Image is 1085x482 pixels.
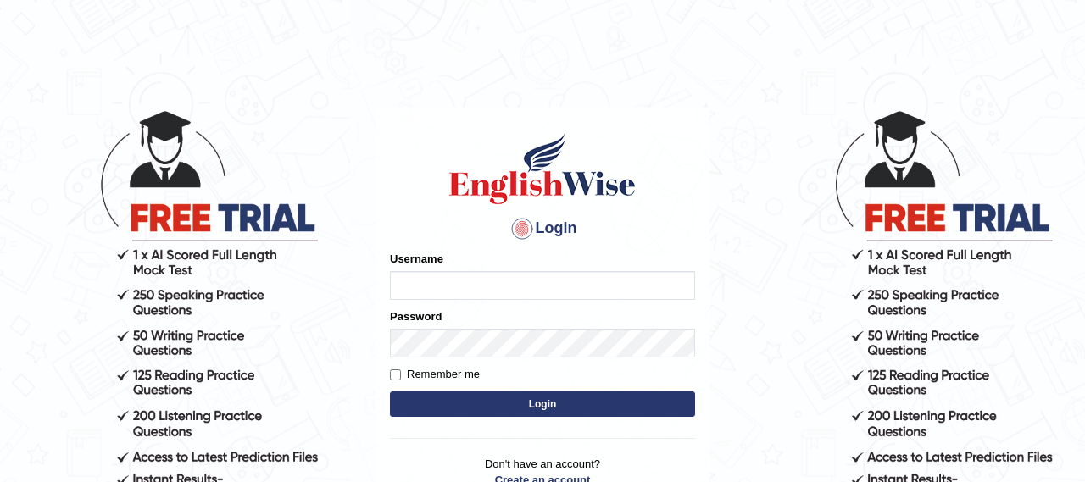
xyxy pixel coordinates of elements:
[390,369,401,380] input: Remember me
[390,308,442,324] label: Password
[390,251,443,267] label: Username
[390,366,480,383] label: Remember me
[446,130,639,207] img: Logo of English Wise sign in for intelligent practice with AI
[390,391,695,417] button: Login
[390,215,695,242] h4: Login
